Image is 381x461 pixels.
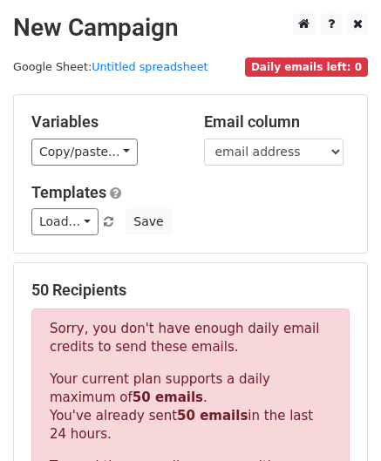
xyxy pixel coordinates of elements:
small: Google Sheet: [13,60,208,73]
p: Your current plan supports a daily maximum of . You've already sent in the last 24 hours. [50,370,331,444]
span: Daily emails left: 0 [245,58,368,77]
iframe: Chat Widget [294,377,381,461]
h5: Variables [31,112,178,132]
button: Save [126,208,171,235]
a: Daily emails left: 0 [245,60,368,73]
a: Load... [31,208,99,235]
p: Sorry, you don't have enough daily email credits to send these emails. [50,320,331,356]
h5: 50 Recipients [31,281,350,300]
a: Templates [31,183,106,201]
a: Untitled spreadsheet [92,60,208,73]
h2: New Campaign [13,13,368,43]
strong: 50 emails [133,390,203,405]
h5: Email column [204,112,350,132]
strong: 50 emails [177,408,248,424]
a: Copy/paste... [31,139,138,166]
